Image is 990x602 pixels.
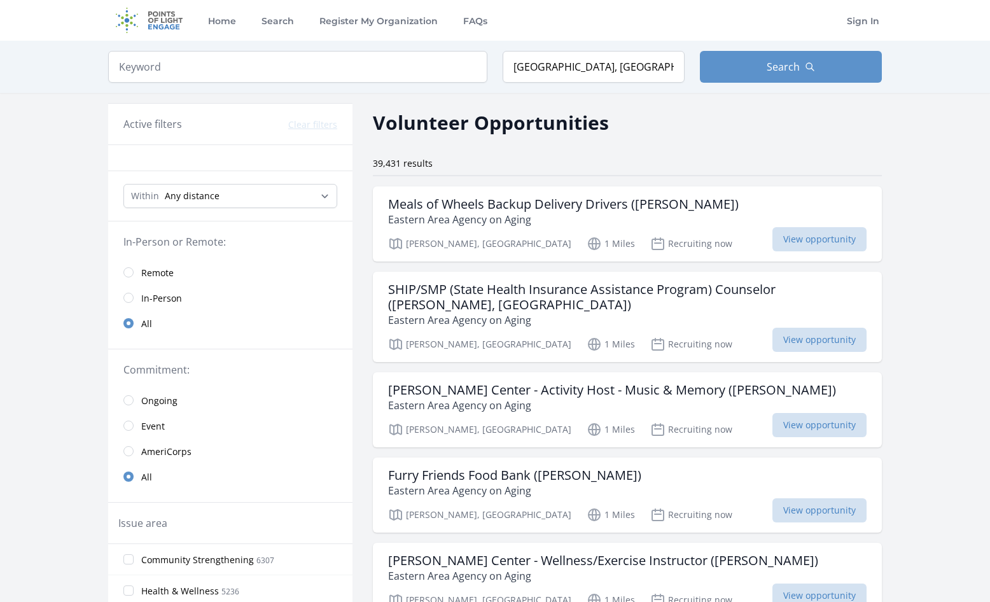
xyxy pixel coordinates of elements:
a: All [108,311,352,336]
p: Eastern Area Agency on Aging [388,568,818,584]
input: Keyword [108,51,487,83]
h3: [PERSON_NAME] Center - Activity Host - Music & Memory ([PERSON_NAME]) [388,382,836,398]
a: Ongoing [108,388,352,413]
p: [PERSON_NAME], [GEOGRAPHIC_DATA] [388,236,571,251]
p: 1 Miles [587,507,635,522]
span: View opportunity [772,227,867,251]
legend: Commitment: [123,362,337,377]
legend: Issue area [118,515,167,531]
a: AmeriCorps [108,438,352,464]
p: Recruiting now [650,236,732,251]
span: 6307 [256,555,274,566]
h3: SHIP/SMP (State Health Insurance Assistance Program) Counselor ([PERSON_NAME], [GEOGRAPHIC_DATA]) [388,282,867,312]
a: [PERSON_NAME] Center - Activity Host - Music & Memory ([PERSON_NAME]) Eastern Area Agency on Agin... [373,372,882,447]
h3: [PERSON_NAME] Center - Wellness/Exercise Instructor ([PERSON_NAME]) [388,553,818,568]
span: In-Person [141,292,182,305]
h2: Volunteer Opportunities [373,108,609,137]
span: Search [767,59,800,74]
span: All [141,318,152,330]
span: 5236 [221,586,239,597]
p: 1 Miles [587,337,635,352]
a: SHIP/SMP (State Health Insurance Assistance Program) Counselor ([PERSON_NAME], [GEOGRAPHIC_DATA])... [373,272,882,362]
a: In-Person [108,285,352,311]
span: Event [141,420,165,433]
p: Eastern Area Agency on Aging [388,483,641,498]
a: Remote [108,260,352,285]
span: Health & Wellness [141,585,219,598]
a: Event [108,413,352,438]
input: Community Strengthening 6307 [123,554,134,564]
p: 1 Miles [587,422,635,437]
span: View opportunity [772,413,867,437]
span: AmeriCorps [141,445,192,458]
a: Furry Friends Food Bank ([PERSON_NAME]) Eastern Area Agency on Aging [PERSON_NAME], [GEOGRAPHIC_D... [373,458,882,533]
span: View opportunity [772,328,867,352]
p: Eastern Area Agency on Aging [388,312,867,328]
p: Eastern Area Agency on Aging [388,212,739,227]
p: [PERSON_NAME], [GEOGRAPHIC_DATA] [388,422,571,437]
p: [PERSON_NAME], [GEOGRAPHIC_DATA] [388,337,571,352]
h3: Furry Friends Food Bank ([PERSON_NAME]) [388,468,641,483]
a: All [108,464,352,489]
p: Recruiting now [650,422,732,437]
input: Location [503,51,685,83]
span: View opportunity [772,498,867,522]
h3: Active filters [123,116,182,132]
p: Eastern Area Agency on Aging [388,398,836,413]
button: Clear filters [288,118,337,131]
span: All [141,471,152,484]
span: 39,431 results [373,157,433,169]
p: 1 Miles [587,236,635,251]
input: Health & Wellness 5236 [123,585,134,596]
button: Search [700,51,882,83]
legend: In-Person or Remote: [123,234,337,249]
select: Search Radius [123,184,337,208]
span: Remote [141,267,174,279]
p: Recruiting now [650,507,732,522]
span: Community Strengthening [141,554,254,566]
a: Meals of Wheels Backup Delivery Drivers ([PERSON_NAME]) Eastern Area Agency on Aging [PERSON_NAME... [373,186,882,262]
p: Recruiting now [650,337,732,352]
span: Ongoing [141,395,178,407]
p: [PERSON_NAME], [GEOGRAPHIC_DATA] [388,507,571,522]
h3: Meals of Wheels Backup Delivery Drivers ([PERSON_NAME]) [388,197,739,212]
